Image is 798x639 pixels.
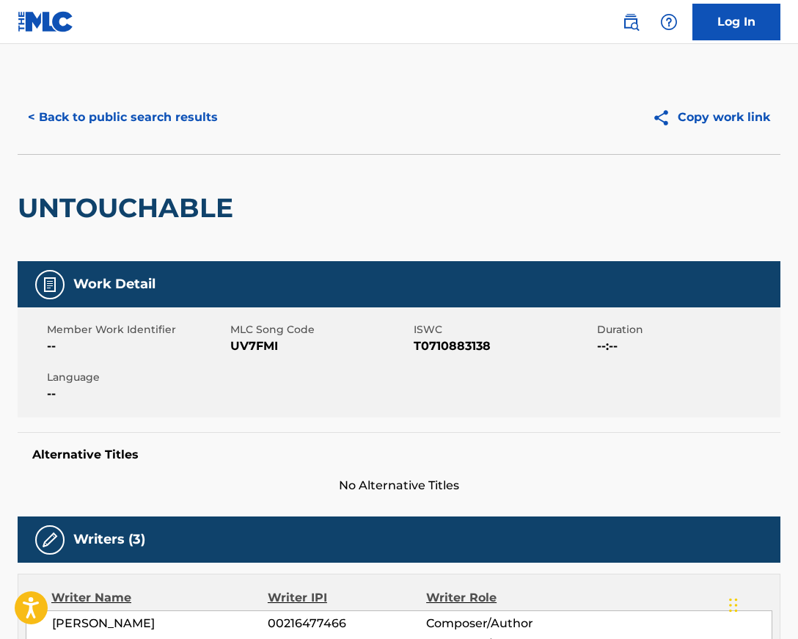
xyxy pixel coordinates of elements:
h5: Alternative Titles [32,448,766,462]
span: Language [47,370,227,385]
h5: Writers (3) [73,531,145,548]
span: UV7FMI [230,337,410,355]
img: help [660,13,678,31]
span: MLC Song Code [230,322,410,337]
button: < Back to public search results [18,99,228,136]
span: -- [47,385,227,403]
span: --:-- [597,337,777,355]
span: T0710883138 [414,337,593,355]
img: search [622,13,640,31]
span: -- [47,337,227,355]
iframe: Chat Widget [725,569,798,639]
div: Writer IPI [268,589,426,607]
span: ISWC [414,322,593,337]
span: No Alternative Titles [18,477,780,494]
h2: UNTOUCHABLE [18,191,241,224]
div: Writer Role [426,589,571,607]
img: Copy work link [652,109,678,127]
a: Public Search [616,7,645,37]
span: Composer/Author [426,615,570,632]
div: Writer Name [51,589,268,607]
img: MLC Logo [18,11,74,32]
span: Member Work Identifier [47,322,227,337]
span: Duration [597,322,777,337]
img: Writers [41,531,59,549]
a: Log In [692,4,780,40]
span: 00216477466 [268,615,426,632]
div: Drag [729,583,738,627]
span: [PERSON_NAME] [52,615,268,632]
div: Help [654,7,684,37]
img: Work Detail [41,276,59,293]
h5: Work Detail [73,276,155,293]
button: Copy work link [642,99,780,136]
